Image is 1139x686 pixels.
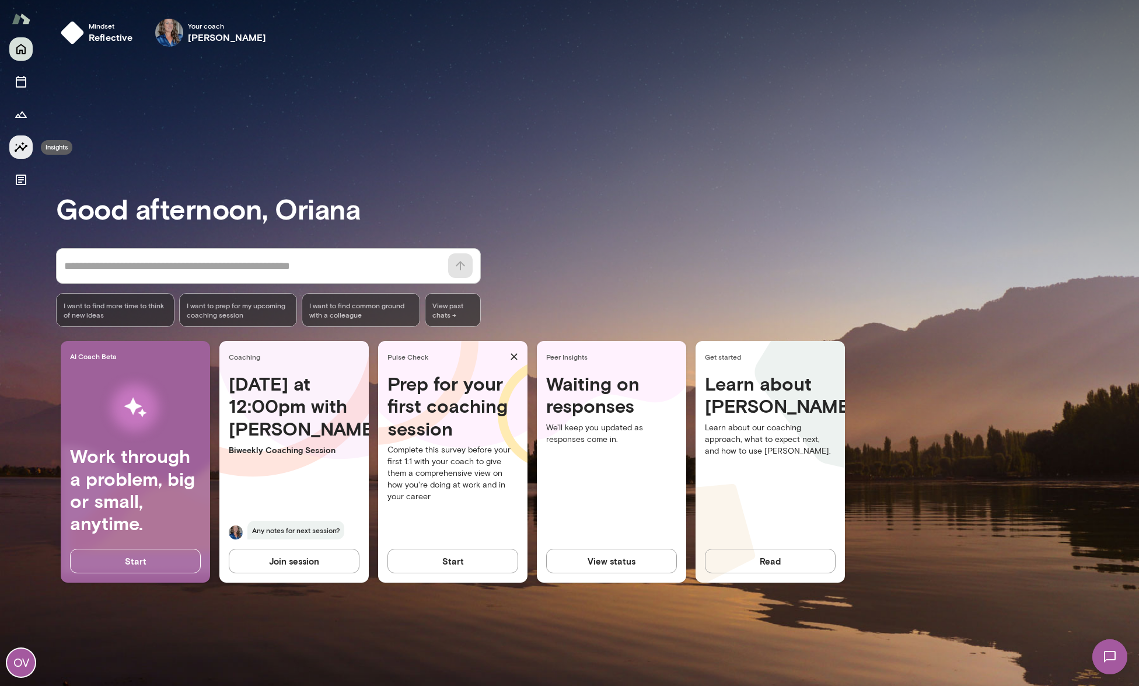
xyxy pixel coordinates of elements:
[387,372,518,440] h4: Prep for your first coaching session
[387,352,505,361] span: Pulse Check
[89,30,133,44] h6: reflective
[187,301,290,319] span: I want to prep for my upcoming coaching session
[56,14,142,51] button: Mindsetreflective
[83,371,187,445] img: AI Workflows
[705,422,836,457] p: Learn about our coaching approach, what to expect next, and how to use [PERSON_NAME].
[247,521,344,539] span: Any notes for next session?
[12,8,30,30] img: Mento
[41,140,72,155] div: Insights
[89,21,133,30] span: Mindset
[155,19,183,47] img: Nicole Menkhoff
[229,549,359,573] button: Join session
[56,192,1139,225] h3: Good afternoon, Oriana
[179,293,298,327] div: I want to prep for my upcoming coaching session
[9,37,33,61] button: Home
[546,372,677,417] h4: Waiting on responses
[70,445,201,535] h4: Work through a problem, big or small, anytime.
[546,352,682,361] span: Peer Insights
[7,649,35,677] div: OV
[188,30,267,44] h6: [PERSON_NAME]
[9,70,33,93] button: Sessions
[9,103,33,126] button: Growth Plan
[229,525,243,539] img: Nicole
[387,549,518,573] button: Start
[546,422,677,445] p: We'll keep you updated as responses come in.
[64,301,167,319] span: I want to find more time to think of new ideas
[9,135,33,159] button: Insights
[387,444,518,503] p: Complete this survey before your first 1:1 with your coach to give them a comprehensive view on h...
[61,21,84,44] img: mindset
[188,21,267,30] span: Your coach
[546,549,677,573] button: View status
[70,351,205,361] span: AI Coach Beta
[229,372,359,440] h4: [DATE] at 12:00pm with [PERSON_NAME]
[705,549,836,573] button: Read
[229,352,364,361] span: Coaching
[302,293,420,327] div: I want to find common ground with a colleague
[309,301,413,319] span: I want to find common ground with a colleague
[425,293,481,327] span: View past chats ->
[70,549,201,573] button: Start
[147,14,275,51] div: Nicole MenkhoffYour coach[PERSON_NAME]
[56,293,174,327] div: I want to find more time to think of new ideas
[229,444,359,456] p: Biweekly Coaching Session
[705,372,836,417] h4: Learn about [PERSON_NAME]
[705,352,840,361] span: Get started
[9,168,33,191] button: Documents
